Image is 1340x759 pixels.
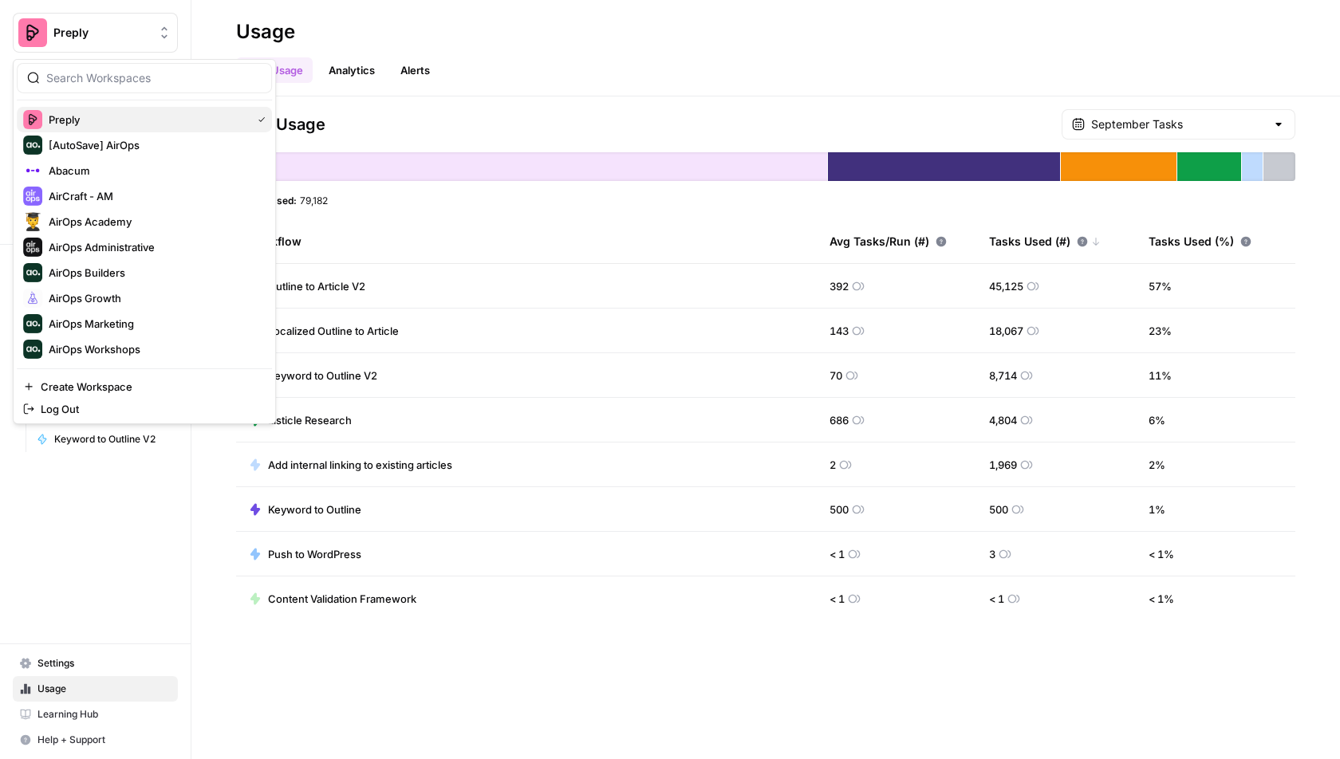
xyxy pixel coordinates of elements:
div: Workspace: Preply [13,59,276,424]
span: 45,125 [989,278,1023,294]
a: Add internal linking to existing articles [249,457,452,473]
a: Listicle Research [249,412,352,428]
span: < 1 [989,591,1004,607]
span: 23 % [1149,323,1172,339]
img: Preply Logo [18,18,47,47]
span: 500 [989,501,1008,517]
img: AirOps Administrative Logo [23,238,42,257]
a: Push to WordPress [249,546,361,562]
span: AirOps Administrative [49,239,259,255]
button: Help + Support [13,727,178,753]
span: Add internal linking to existing articles [268,457,452,473]
img: Preply Logo [23,110,42,129]
img: AirOps Growth Logo [23,289,42,308]
div: Workflow [249,219,804,263]
span: 6 % [1149,412,1165,428]
input: Search Workspaces [46,70,262,86]
img: AirOps Academy Logo [23,212,42,231]
div: Tasks Used (#) [989,219,1101,263]
span: Push to WordPress [268,546,361,562]
span: Settings [37,656,171,671]
span: 11 % [1149,368,1172,383]
span: 1,969 [989,457,1017,473]
span: AirOps Marketing [49,316,259,332]
span: < 1 % [1149,591,1174,607]
a: Log Out [17,398,272,420]
span: Help + Support [37,733,171,747]
span: Abacum [49,163,259,179]
span: AirOps Academy [49,214,259,230]
span: Keyword to Outline V2 [268,368,377,383]
span: Listicle Research [268,412,352,428]
a: Keyword to Outline V2 [249,368,377,383]
span: 143 [830,323,849,339]
div: Tasks Used (%) [1149,219,1251,263]
span: Keyword to Outline [268,501,361,517]
span: AirOps Builders [49,265,259,281]
span: 3 [989,546,995,562]
span: AirCraft - AM [49,188,259,204]
span: 392 [830,278,849,294]
span: AirOps Growth [49,290,259,306]
span: AirOps Workshops [49,341,259,357]
span: 18,067 [989,323,1023,339]
img: AirOps Builders Logo [23,263,42,282]
span: Task Usage [236,113,325,136]
span: Preply [53,25,150,41]
span: Usage [37,682,171,696]
a: Localized Outline to Article [249,323,399,339]
span: 8,714 [989,368,1017,383]
img: AirOps Workshops Logo [23,340,42,359]
span: < 1 % [1149,546,1174,562]
a: Learning Hub [13,702,178,727]
a: Usage [13,676,178,702]
img: [AutoSave] AirOps Logo [23,136,42,155]
span: 2 [830,457,836,473]
span: < 1 [830,591,845,607]
button: Workspace: Preply [13,13,178,53]
span: Create Workspace [41,379,259,395]
a: Alerts [391,57,439,83]
input: September Tasks [1091,116,1266,132]
img: AirOps Marketing Logo [23,314,42,333]
span: 70 [830,368,842,383]
a: Settings [13,651,178,676]
span: Log Out [41,401,259,417]
img: Abacum Logo [23,161,42,180]
span: 686 [830,412,849,428]
a: Outline to Article V2 [249,278,365,294]
a: Keyword to Outline [249,501,361,517]
span: 2 % [1149,457,1165,473]
span: Outline to Article V2 [268,278,365,294]
span: 79,182 [300,194,328,206]
a: Content Validation Framework [249,591,416,607]
span: Keyword to Outline V2 [54,432,171,446]
img: AirCraft - AM Logo [23,187,42,206]
a: Create Workspace [17,376,272,398]
span: Preply [49,112,245,128]
span: 4,804 [989,412,1017,428]
span: [AutoSave] AirOps [49,137,259,153]
a: Keyword to Outline V2 [30,427,178,452]
div: Usage [236,19,295,45]
span: Localized Outline to Article [268,323,399,339]
span: Learning Hub [37,707,171,722]
span: < 1 [830,546,845,562]
a: Analytics [319,57,384,83]
span: 1 % [1149,501,1165,517]
span: 500 [830,501,849,517]
span: Content Validation Framework [268,591,416,607]
div: Avg Tasks/Run (#) [830,219,947,263]
a: Task Usage [236,57,313,83]
span: 57 % [1149,278,1172,294]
